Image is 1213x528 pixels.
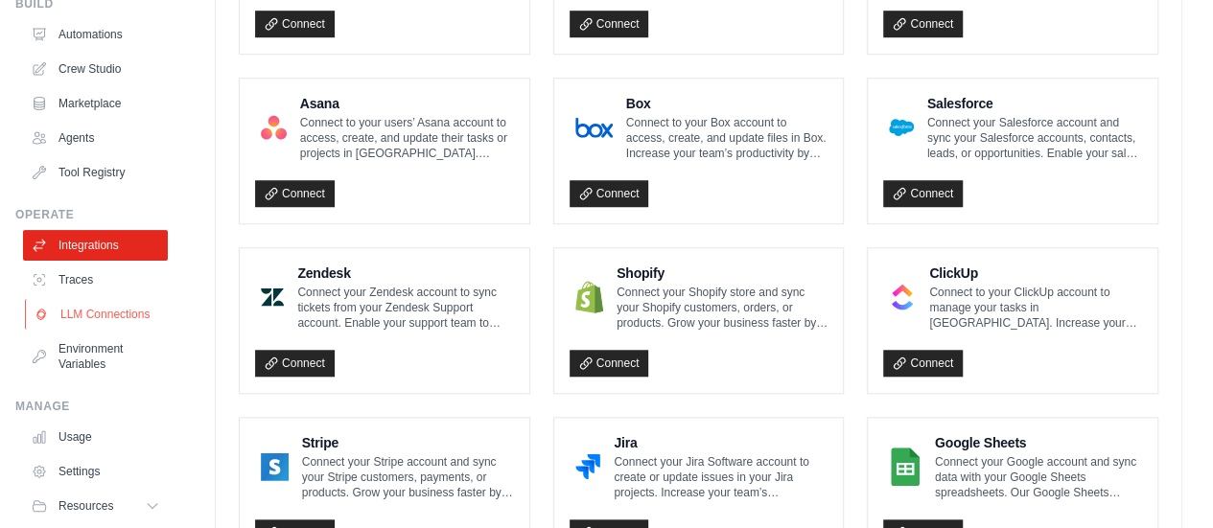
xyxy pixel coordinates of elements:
a: Tool Registry [23,157,168,188]
a: Connect [255,180,335,207]
h4: Zendesk [297,264,513,283]
img: Zendesk Logo [261,278,284,316]
h4: Asana [300,94,514,113]
img: Box Logo [575,108,613,147]
a: Connect [570,350,649,377]
a: Connect [883,11,963,37]
h4: Salesforce [927,94,1142,113]
a: Settings [23,456,168,487]
div: Operate [15,207,168,222]
a: Agents [23,123,168,153]
img: Jira Logo [575,448,601,486]
p: Connect your Jira Software account to create or update issues in your Jira projects. Increase you... [614,454,828,500]
a: Automations [23,19,168,50]
p: Connect your Stripe account and sync your Stripe customers, payments, or products. Grow your busi... [302,454,514,500]
a: Traces [23,264,168,295]
a: LLM Connections [25,299,170,330]
img: Shopify Logo [575,278,603,316]
img: Salesforce Logo [889,108,913,147]
p: Connect to your Box account to access, create, and update files in Box. Increase your team’s prod... [626,115,828,161]
p: Connect your Google account and sync data with your Google Sheets spreadsheets. Our Google Sheets... [935,454,1142,500]
a: Crew Studio [23,54,168,84]
h4: Box [626,94,828,113]
img: Asana Logo [261,108,287,147]
a: Marketplace [23,88,168,119]
span: Resources [58,498,113,514]
a: Integrations [23,230,168,261]
h4: ClickUp [929,264,1142,283]
img: ClickUp Logo [889,278,916,316]
a: Connect [883,180,963,207]
img: Stripe Logo [261,448,289,486]
h4: Stripe [302,433,514,452]
a: Connect [255,350,335,377]
p: Connect your Shopify store and sync your Shopify customers, orders, or products. Grow your busine... [617,285,828,331]
h4: Google Sheets [935,433,1142,452]
p: Connect your Salesforce account and sync your Salesforce accounts, contacts, leads, or opportunit... [927,115,1142,161]
div: Manage [15,399,168,414]
img: Google Sheets Logo [889,448,921,486]
a: Connect [570,11,649,37]
h4: Jira [614,433,828,452]
p: Connect to your ClickUp account to manage your tasks in [GEOGRAPHIC_DATA]. Increase your team’s p... [929,285,1142,331]
a: Environment Variables [23,333,168,379]
a: Connect [570,180,649,207]
p: Connect to your users’ Asana account to access, create, and update their tasks or projects in [GE... [300,115,514,161]
a: Connect [255,11,335,37]
a: Usage [23,422,168,452]
button: Resources [23,491,168,521]
h4: Shopify [617,264,828,283]
a: Connect [883,350,963,377]
p: Connect your Zendesk account to sync tickets from your Zendesk Support account. Enable your suppo... [297,285,513,331]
